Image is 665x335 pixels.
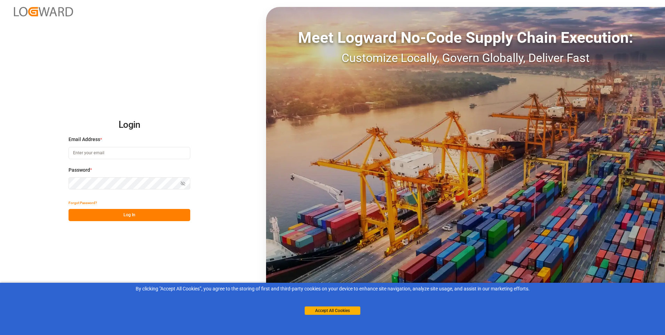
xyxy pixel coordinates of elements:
[305,306,360,315] button: Accept All Cookies
[69,166,90,174] span: Password
[69,114,190,136] h2: Login
[5,285,660,293] div: By clicking "Accept All Cookies”, you agree to the storing of first and third-party cookies on yo...
[14,7,73,16] img: Logward_new_orange.png
[69,197,97,209] button: Forgot Password?
[266,26,665,49] div: Meet Logward No-Code Supply Chain Execution:
[69,136,100,143] span: Email Address
[69,209,190,221] button: Log In
[266,49,665,67] div: Customize Locally, Govern Globally, Deliver Fast
[69,147,190,159] input: Enter your email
